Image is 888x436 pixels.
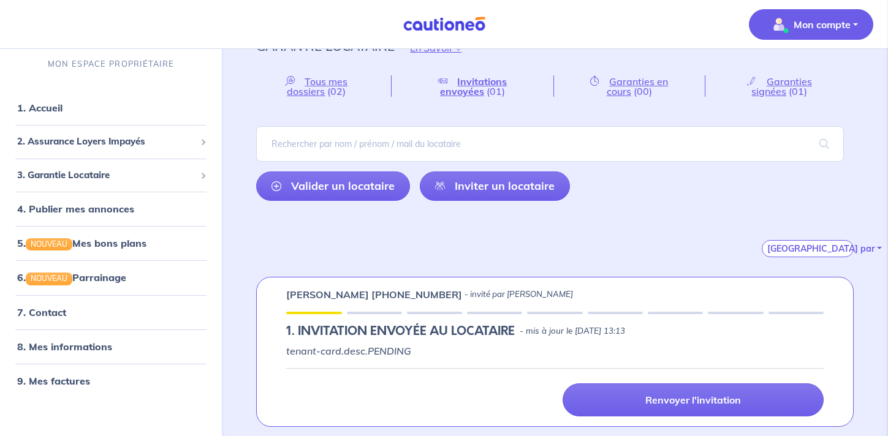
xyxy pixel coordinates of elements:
span: (02) [327,85,346,97]
div: 3. Garantie Locataire [5,163,217,187]
div: 8. Mes informations [5,334,217,359]
p: tenant-card.desc.PENDING [286,344,824,358]
span: (01) [789,85,807,97]
a: 7. Contact [17,306,66,318]
img: illu_account_valid_menu.svg [769,15,789,34]
a: 1. Accueil [17,102,63,114]
input: Rechercher par nom / prénom / mail du locataire [256,126,844,162]
button: [GEOGRAPHIC_DATA] par [762,240,854,257]
a: Renvoyer l'invitation [563,383,824,416]
span: Garanties en cours [607,75,669,97]
a: 6.NOUVEAUParrainage [17,272,126,284]
span: search [805,127,844,161]
span: 3. Garantie Locataire [17,168,195,182]
span: Invitations envoyées [440,75,507,97]
a: Garanties signées(01) [705,75,854,97]
button: illu_account_valid_menu.svgMon compte [749,9,873,40]
a: 5.NOUVEAUMes bons plans [17,237,146,249]
a: Garanties en cours(00) [554,75,705,97]
a: Tous mes dossiers(02) [256,75,391,97]
a: 9. Mes factures [17,375,90,387]
div: state: PENDING, Context: IN-LANDLORD [286,324,824,339]
div: 1. Accueil [5,96,217,120]
div: 6.NOUVEAUParrainage [5,266,217,290]
span: 2. Assurance Loyers Impayés [17,135,195,149]
p: Renvoyer l'invitation [645,394,741,406]
a: 4. Publier mes annonces [17,203,134,215]
p: Mon compte [794,17,851,32]
img: Cautioneo [398,17,490,32]
span: Tous mes dossiers [287,75,347,97]
a: Invitations envoyées(01) [392,75,553,97]
div: 4. Publier mes annonces [5,197,217,221]
h5: 1.︎ INVITATION ENVOYÉE AU LOCATAIRE [286,324,515,339]
p: [PERSON_NAME] [PHONE_NUMBER] [286,287,462,302]
a: Inviter un locataire [420,171,570,201]
span: (00) [634,85,652,97]
span: (01) [487,85,505,97]
a: Valider un locataire [256,171,410,201]
p: MON ESPACE PROPRIÉTAIRE [48,58,174,70]
p: - invité par [PERSON_NAME] [465,288,573,301]
div: 2. Assurance Loyers Impayés [5,130,217,154]
div: 7. Contact [5,300,217,325]
p: - mis à jour le [DATE] 13:13 [520,325,625,337]
div: 5.NOUVEAUMes bons plans [5,231,217,255]
span: Garanties signées [751,75,812,97]
div: 9. Mes factures [5,369,217,393]
a: 8. Mes informations [17,340,112,353]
